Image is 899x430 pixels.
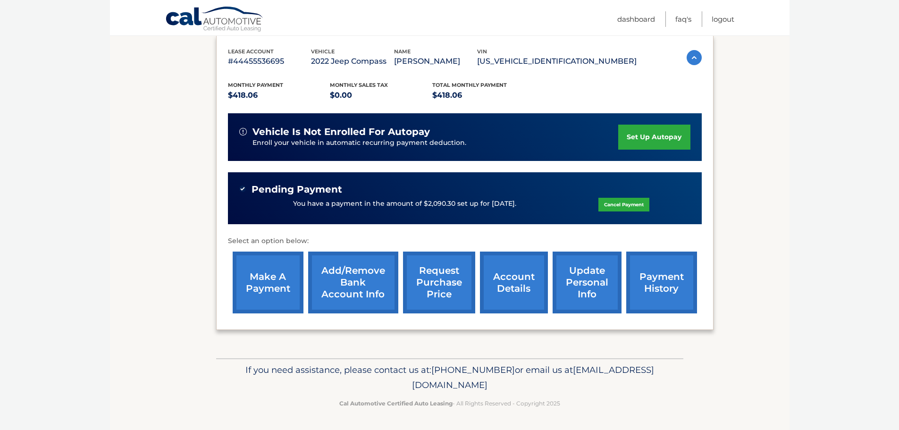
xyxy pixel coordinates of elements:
[394,55,477,68] p: [PERSON_NAME]
[252,138,619,148] p: Enroll your vehicle in automatic recurring payment deduction.
[228,236,702,247] p: Select an option below:
[687,50,702,65] img: accordion-active.svg
[480,252,548,313] a: account details
[228,89,330,102] p: $418.06
[222,363,677,393] p: If you need assistance, please contact us at: or email us at
[412,364,654,390] span: [EMAIL_ADDRESS][DOMAIN_NAME]
[239,185,246,192] img: check-green.svg
[252,184,342,195] span: Pending Payment
[222,398,677,408] p: - All Rights Reserved - Copyright 2025
[330,89,432,102] p: $0.00
[339,400,453,407] strong: Cal Automotive Certified Auto Leasing
[394,48,411,55] span: name
[403,252,475,313] a: request purchase price
[228,48,274,55] span: lease account
[553,252,622,313] a: update personal info
[477,55,637,68] p: [US_VEHICLE_IDENTIFICATION_NUMBER]
[233,252,303,313] a: make a payment
[165,6,264,34] a: Cal Automotive
[311,48,335,55] span: vehicle
[431,364,515,375] span: [PHONE_NUMBER]
[432,82,507,88] span: Total Monthly Payment
[432,89,535,102] p: $418.06
[330,82,388,88] span: Monthly sales Tax
[308,252,398,313] a: Add/Remove bank account info
[311,55,394,68] p: 2022 Jeep Compass
[293,199,516,209] p: You have a payment in the amount of $2,090.30 set up for [DATE].
[675,11,691,27] a: FAQ's
[239,128,247,135] img: alert-white.svg
[626,252,697,313] a: payment history
[618,125,690,150] a: set up autopay
[712,11,734,27] a: Logout
[228,82,283,88] span: Monthly Payment
[252,126,430,138] span: vehicle is not enrolled for autopay
[228,55,311,68] p: #44455536695
[617,11,655,27] a: Dashboard
[598,198,649,211] a: Cancel Payment
[477,48,487,55] span: vin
